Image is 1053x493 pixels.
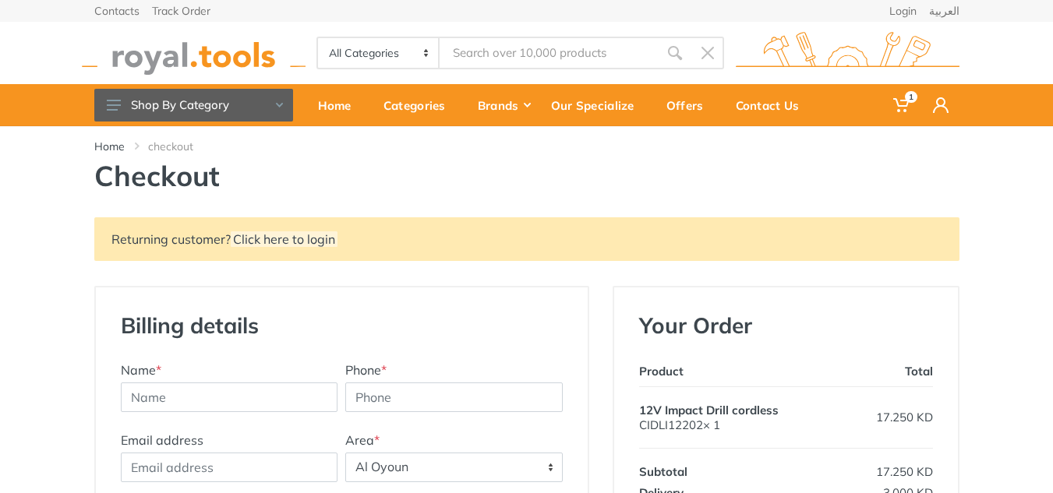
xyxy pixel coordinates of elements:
th: Total [818,361,933,387]
a: Categories [373,84,467,126]
img: royal.tools Logo [736,32,959,75]
a: Click here to login [231,231,337,247]
a: 1 [882,84,922,126]
input: Name [121,382,338,412]
h1: Checkout [94,159,959,192]
label: Email address [121,431,203,449]
td: 17.250 KD [818,448,933,482]
span: Al Oyoun [345,453,563,482]
div: Home [307,89,373,121]
a: Contacts [94,5,140,16]
div: 17.250 KD [818,410,933,424]
input: Email address [121,453,338,482]
td: CIDLI12202× 1 [639,386,818,448]
label: Name [121,361,161,379]
label: Area [345,431,380,449]
div: Brands [467,89,540,121]
div: Returning customer? [94,217,959,261]
div: Offers [655,89,725,121]
span: 12V Impact Drill cordless [639,403,779,417]
a: Home [307,84,373,126]
a: Offers [655,84,725,126]
th: Product [639,361,818,387]
span: Al Oyoun [346,453,562,481]
div: Our Specialize [540,89,655,121]
a: Contact Us [725,84,821,126]
h3: Your Order [639,312,933,339]
a: Home [94,139,125,154]
select: Category [318,38,440,68]
th: Subtotal [639,448,818,482]
a: العربية [929,5,959,16]
nav: breadcrumb [94,139,959,154]
button: Shop By Category [94,89,293,121]
a: Our Specialize [540,84,655,126]
a: Login [889,5,917,16]
span: 1 [905,91,917,103]
input: Site search [440,37,658,69]
div: Contact Us [725,89,821,121]
input: Phone [345,382,563,412]
div: Categories [373,89,467,121]
a: Track Order [152,5,210,16]
label: Phone [345,361,387,379]
li: checkout [148,139,217,154]
h3: Billing details [117,312,342,339]
img: royal.tools Logo [82,32,306,75]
